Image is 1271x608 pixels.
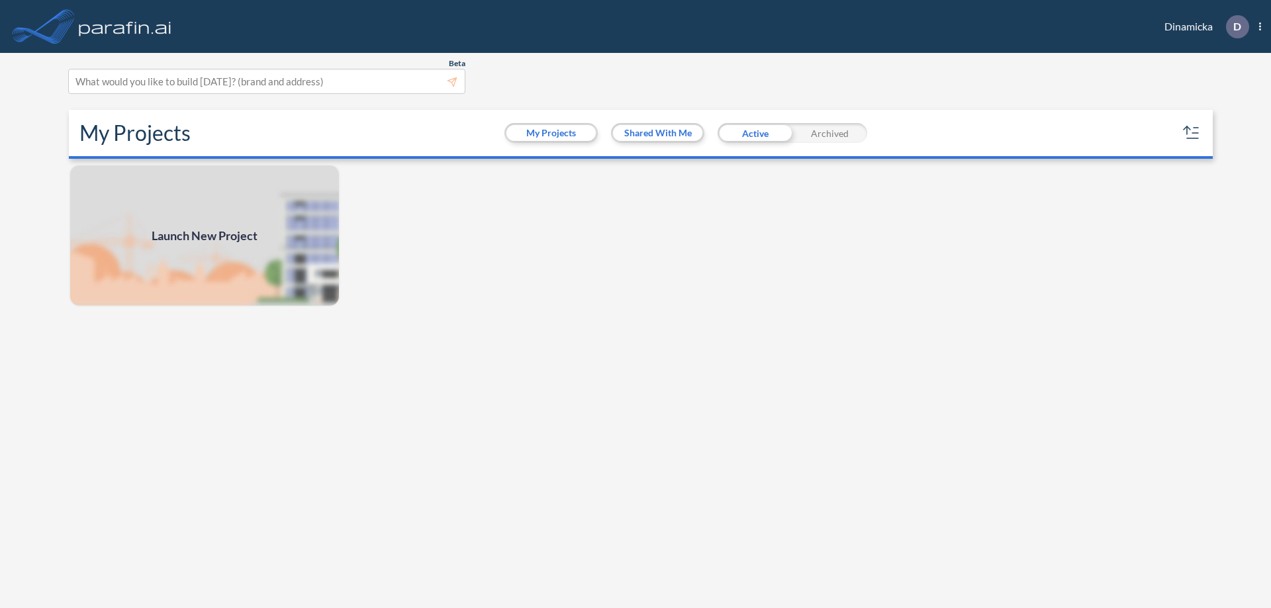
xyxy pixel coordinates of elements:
[1233,21,1241,32] p: D
[506,125,596,141] button: My Projects
[79,120,191,146] h2: My Projects
[792,123,867,143] div: Archived
[152,227,258,245] span: Launch New Project
[76,13,174,40] img: logo
[613,125,702,141] button: Shared With Me
[1145,15,1261,38] div: Dinamicka
[449,58,465,69] span: Beta
[69,164,340,307] img: add
[1181,122,1202,144] button: sort
[718,123,792,143] div: Active
[69,164,340,307] a: Launch New Project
